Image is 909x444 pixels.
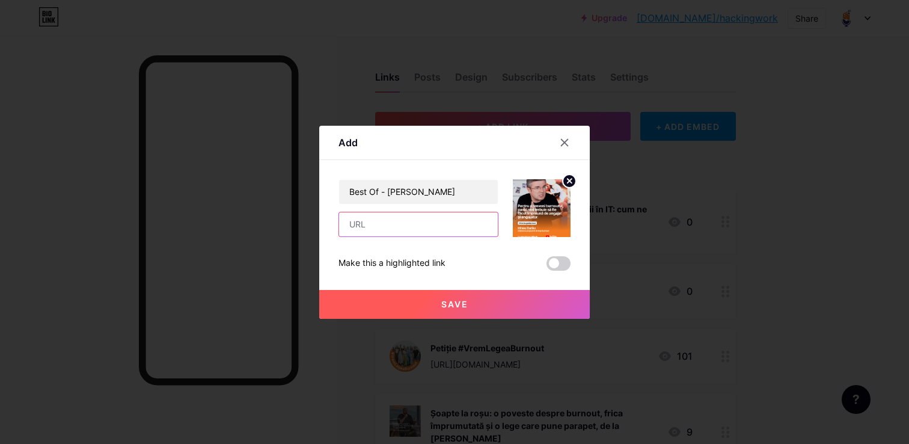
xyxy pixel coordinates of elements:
[339,212,498,236] input: URL
[513,179,571,237] img: link_thumbnail
[319,290,590,319] button: Save
[338,256,445,271] div: Make this a highlighted link
[338,135,358,150] div: Add
[339,180,498,204] input: Title
[441,299,468,309] span: Save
